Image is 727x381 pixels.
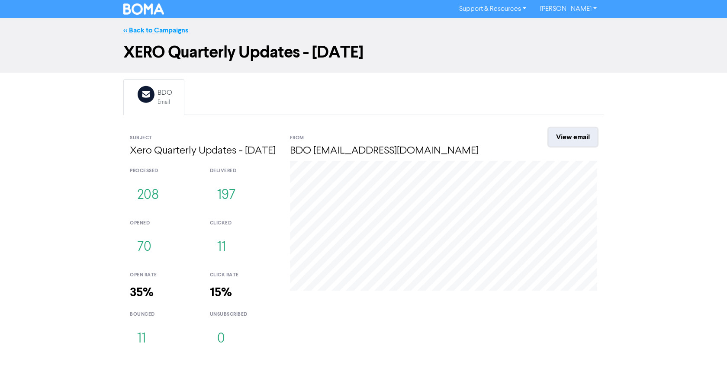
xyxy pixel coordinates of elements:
[549,128,597,146] a: View email
[684,339,727,381] iframe: Chat Widget
[130,325,153,353] button: 11
[158,98,172,106] div: Email
[533,2,604,16] a: [PERSON_NAME]
[123,26,188,35] a: << Back to Campaigns
[130,233,159,262] button: 70
[210,311,277,318] div: unsubscribed
[123,42,604,62] h1: XERO Quarterly Updates - [DATE]
[452,2,533,16] a: Support & Resources
[130,311,197,318] div: bounced
[210,285,232,300] strong: 15%
[210,181,243,210] button: 197
[210,272,277,279] div: click rate
[130,220,197,227] div: opened
[158,88,172,98] div: BDO
[290,145,517,157] h4: BDO [EMAIL_ADDRESS][DOMAIN_NAME]
[130,145,277,157] h4: Xero Quarterly Updates - [DATE]
[130,181,166,210] button: 208
[130,134,277,142] div: Subject
[210,325,232,353] button: 0
[290,134,517,142] div: From
[210,233,233,262] button: 11
[123,3,164,15] img: BOMA Logo
[130,167,197,175] div: processed
[130,272,197,279] div: open rate
[210,167,277,175] div: delivered
[210,220,277,227] div: clicked
[130,285,154,300] strong: 35%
